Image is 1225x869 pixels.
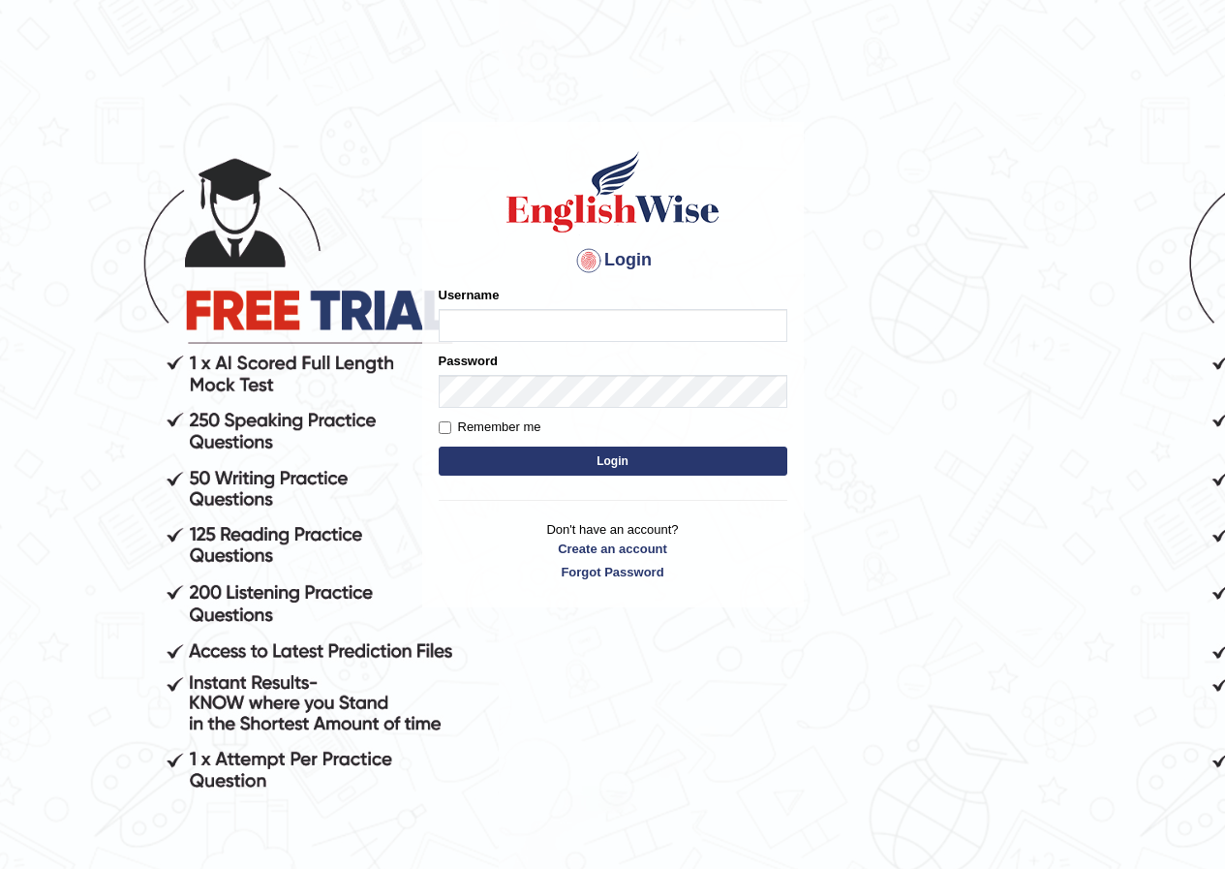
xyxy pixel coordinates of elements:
[439,563,787,581] a: Forgot Password
[439,286,500,304] label: Username
[439,421,451,434] input: Remember me
[439,447,787,476] button: Login
[439,245,787,276] h4: Login
[439,418,541,437] label: Remember me
[503,148,723,235] img: Logo of English Wise sign in for intelligent practice with AI
[439,352,498,370] label: Password
[439,540,787,558] a: Create an account
[439,520,787,580] p: Don't have an account?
